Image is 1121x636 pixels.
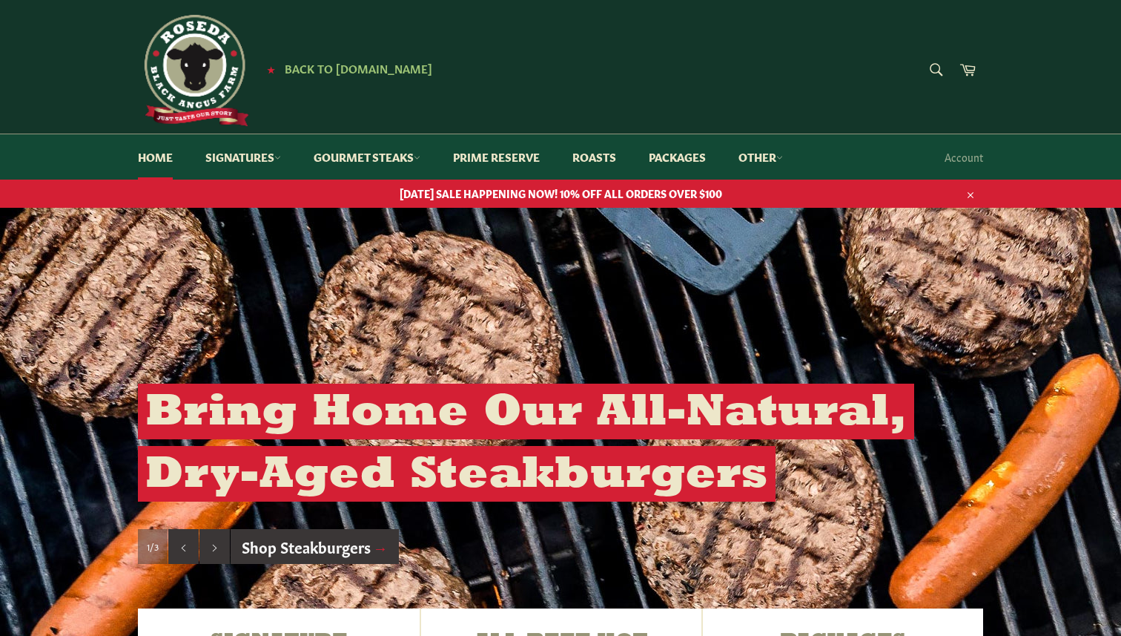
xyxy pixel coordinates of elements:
[937,135,991,179] a: Account
[634,134,721,180] a: Packages
[558,134,631,180] a: Roasts
[259,63,432,75] a: ★ Back to [DOMAIN_NAME]
[199,529,230,565] button: Next slide
[138,384,914,502] h2: Bring Home Our All-Natural, Dry-Aged Steakburgers
[168,529,199,565] button: Previous slide
[147,540,159,553] span: 1/3
[299,134,435,180] a: Gourmet Steaks
[267,63,275,75] span: ★
[138,529,168,565] div: Slide 1, current
[285,60,432,76] span: Back to [DOMAIN_NAME]
[724,134,798,180] a: Other
[438,134,555,180] a: Prime Reserve
[123,134,188,180] a: Home
[373,536,388,557] span: →
[138,15,249,126] img: Roseda Beef
[123,186,998,200] span: [DATE] SALE HAPPENING NOW! 10% OFF ALL ORDERS OVER $100
[191,134,296,180] a: Signatures
[231,529,399,565] a: Shop Steakburgers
